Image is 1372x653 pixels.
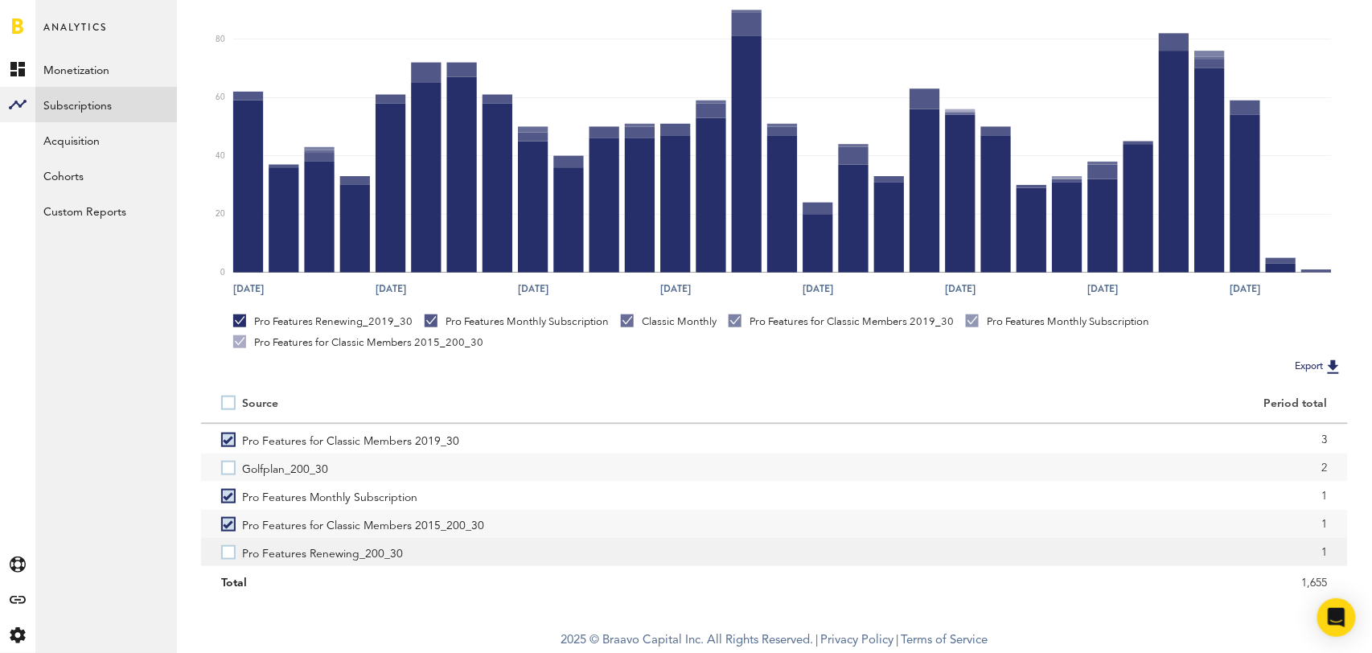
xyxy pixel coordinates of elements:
div: Source [242,397,278,411]
text: 40 [216,152,225,160]
span: Golfplan_200_30 [242,454,328,482]
div: 3 [795,428,1328,452]
div: 1 [795,512,1328,536]
a: Custom Reports [35,193,177,228]
span: Support [34,11,92,26]
text: 20 [216,211,225,219]
button: Export [1291,356,1348,377]
div: 1,655 [795,571,1328,595]
text: [DATE] [803,282,833,297]
span: Analytics [43,18,107,51]
text: 0 [220,269,225,277]
span: Pro Features for Classic Members 2019_30 [242,425,459,454]
a: Acquisition [35,122,177,158]
text: [DATE] [660,282,691,297]
div: 1 [795,484,1328,508]
a: Monetization [35,51,177,87]
text: [DATE] [945,282,976,297]
text: 80 [216,35,225,43]
span: Pro Features for Classic Members 2015_200_30 [242,510,484,538]
div: 1 [795,540,1328,565]
a: Terms of Service [902,635,988,647]
text: [DATE] [376,282,406,297]
a: Privacy Policy [821,635,894,647]
div: Pro Features Renewing_2019_30 [233,314,413,329]
img: Export [1324,357,1343,376]
span: Pro Features Monthly Subscription [242,482,417,510]
text: [DATE] [233,282,264,297]
span: Pro Features Renewing_200_30 [242,538,403,566]
div: Period total [795,397,1328,411]
div: Pro Features Monthly Subscription [425,314,609,329]
div: 2 [795,456,1328,480]
div: Pro Features for Classic Members 2015_200_30 [233,335,483,350]
div: Pro Features Monthly Subscription [966,314,1150,329]
span: 2025 © Braavo Capital Inc. All Rights Reserved. [561,629,814,653]
div: Open Intercom Messenger [1317,598,1356,637]
div: Classic Monthly [621,314,717,329]
a: Subscriptions [35,87,177,122]
text: [DATE] [518,282,548,297]
text: [DATE] [1087,282,1118,297]
div: Pro Features for Classic Members 2019_30 [729,314,954,329]
div: Total [221,571,754,595]
a: Cohorts [35,158,177,193]
text: [DATE] [1230,282,1260,297]
text: 60 [216,94,225,102]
